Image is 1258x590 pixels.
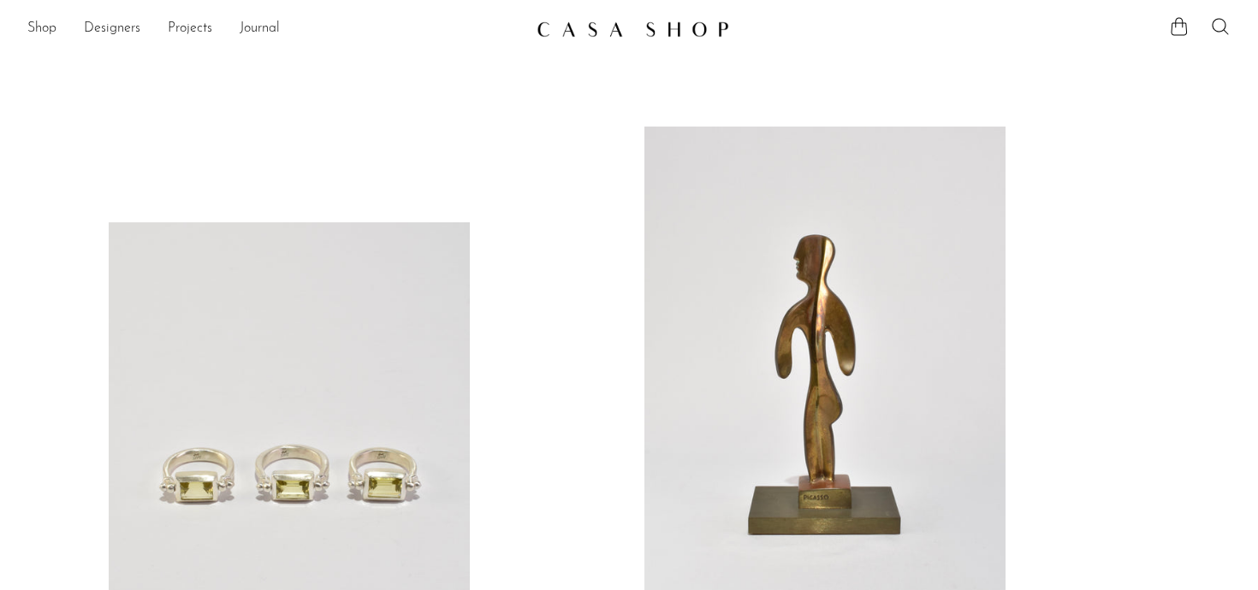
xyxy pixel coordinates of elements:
[27,18,56,40] a: Shop
[27,15,523,44] ul: NEW HEADER MENU
[27,15,523,44] nav: Desktop navigation
[84,18,140,40] a: Designers
[168,18,212,40] a: Projects
[240,18,280,40] a: Journal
